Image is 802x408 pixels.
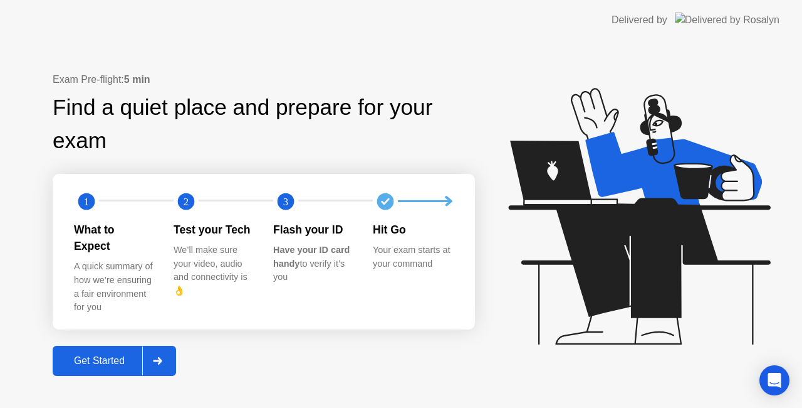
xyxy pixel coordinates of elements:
div: Get Started [56,355,142,367]
b: Have your ID card handy [273,245,350,269]
text: 3 [283,195,288,207]
div: What to Expect [74,222,154,255]
text: 2 [184,195,189,207]
div: Hit Go [373,222,452,238]
div: Open Intercom Messenger [759,365,789,395]
b: 5 min [124,74,150,85]
img: Delivered by Rosalyn [675,13,779,27]
div: A quick summary of how we’re ensuring a fair environment for you [74,260,154,314]
div: Test your Tech [174,222,253,238]
text: 1 [84,195,89,207]
div: Exam Pre-flight: [53,72,475,87]
div: Find a quiet place and prepare for your exam [53,91,475,158]
button: Get Started [53,346,176,376]
div: Your exam starts at your command [373,244,452,271]
div: Flash your ID [273,222,353,238]
div: Delivered by [612,13,667,28]
div: We’ll make sure your video, audio and connectivity is 👌 [174,244,253,298]
div: to verify it’s you [273,244,353,284]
